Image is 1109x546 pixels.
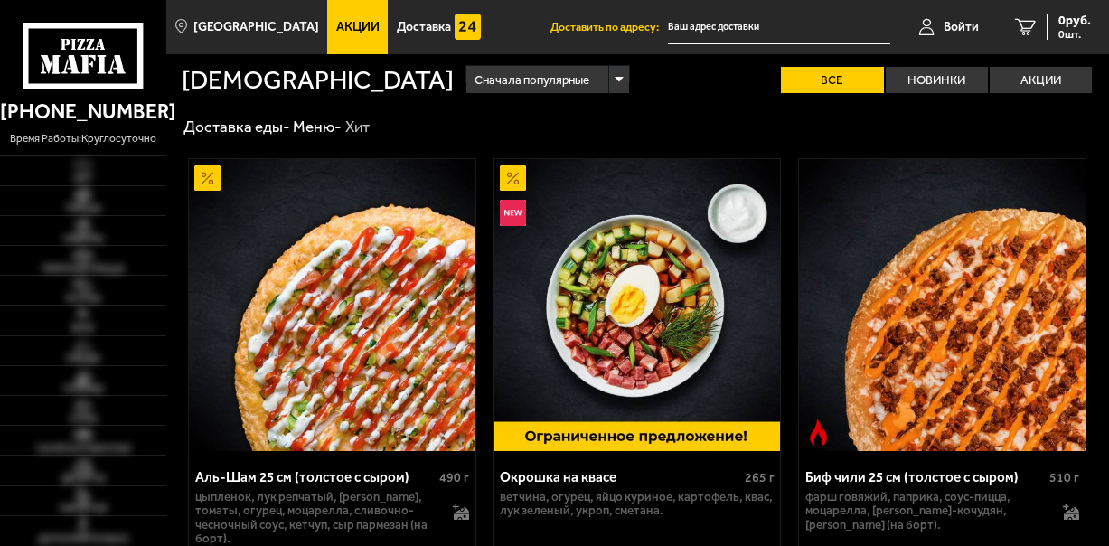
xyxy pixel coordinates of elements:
img: 15daf4d41897b9f0e9f617042186c801.svg [455,14,481,40]
span: 265 г [745,470,775,485]
span: Доставка [397,21,451,33]
span: 0 шт. [1058,29,1091,40]
img: Акционный [194,165,221,192]
span: 0 руб. [1058,14,1091,27]
img: Аль-Шам 25 см (толстое с сыром) [189,159,475,451]
div: Хит [345,117,370,136]
div: Окрошка на квасе [500,469,739,485]
a: Доставка еды- [183,118,290,136]
p: цыпленок, лук репчатый, [PERSON_NAME], томаты, огурец, моцарелла, сливочно-чесночный соус, кетчуп... [195,490,441,545]
label: Акции [990,67,1092,93]
div: Биф чили 25 см (толстое с сыром) [805,469,1045,485]
span: 510 г [1049,470,1079,485]
label: Новинки [886,67,988,93]
span: Войти [944,21,979,33]
img: Акционный [500,165,526,192]
span: Акции [336,21,380,33]
img: Острое блюдо [805,419,832,446]
span: 490 г [439,470,469,485]
div: Аль-Шам 25 см (толстое с сыром) [195,469,435,485]
label: Все [781,67,883,93]
p: ветчина, огурец, яйцо куриное, картофель, квас, лук зеленый, укроп, сметана. [500,490,774,518]
a: АкционныйАль-Шам 25 см (толстое с сыром) [189,159,475,451]
span: Доставить по адресу: [550,22,668,33]
span: Сначала популярные [475,63,589,96]
input: Ваш адрес доставки [668,11,889,44]
a: Меню- [293,118,342,136]
img: Новинка [500,200,526,226]
img: Окрошка на квасе [494,159,781,451]
span: [GEOGRAPHIC_DATA] [193,21,319,33]
img: Биф чили 25 см (толстое с сыром) [799,159,1086,451]
p: фарш говяжий, паприка, соус-пицца, моцарелла, [PERSON_NAME]-кочудян, [PERSON_NAME] (на борт). [805,490,1051,532]
span: улица Коллонтай, 2 [668,11,889,44]
a: Острое блюдоБиф чили 25 см (толстое с сыром) [799,159,1086,451]
a: АкционныйНовинкаОкрошка на квасе [494,159,781,451]
h1: [DEMOGRAPHIC_DATA] [182,67,454,93]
